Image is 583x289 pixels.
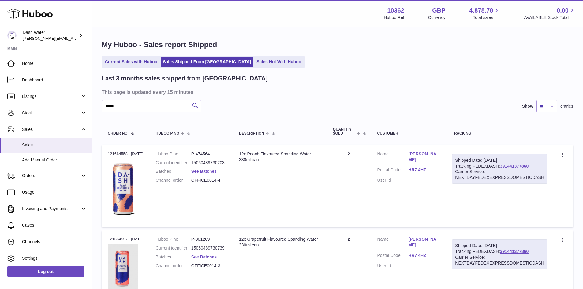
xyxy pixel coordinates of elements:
span: Quantity Sold [333,128,356,135]
span: Invoicing and Payments [22,206,80,212]
a: Current Sales with Huboo [103,57,159,67]
dd: 15060489730739 [191,245,227,251]
span: Dashboard [22,77,87,83]
dd: OFFICE0014-4 [191,177,227,183]
a: Sales Shipped From [GEOGRAPHIC_DATA] [161,57,253,67]
span: AVAILABLE Stock Total [524,15,576,20]
span: Add Manual Order [22,157,87,163]
div: Tracking [452,132,547,135]
a: [PERSON_NAME] [408,236,439,248]
span: Description [239,132,264,135]
dd: OFFICE0014-3 [191,263,227,269]
a: 391441377860 [500,249,529,254]
dt: Name [377,236,408,250]
dt: Batches [156,169,191,174]
div: Shipped Date: [DATE] [455,157,544,163]
div: 121664558 | [DATE] [108,151,144,157]
div: 12x Grapefruit Flavoured Sparkling Water 330ml can [239,236,321,248]
a: See Batches [191,169,217,174]
span: Order No [108,132,128,135]
span: Stock [22,110,80,116]
dd: P-801269 [191,236,227,242]
span: 4,878.78 [469,6,493,15]
div: Customer [377,132,439,135]
span: Huboo P no [156,132,179,135]
span: Home [22,61,87,66]
a: [PERSON_NAME] [408,151,439,163]
dd: P-474564 [191,151,227,157]
span: entries [560,103,573,109]
dt: Current identifier [156,245,191,251]
dt: Channel order [156,263,191,269]
span: Orders [22,173,80,179]
dt: Current identifier [156,160,191,166]
a: Log out [7,266,84,277]
h2: Last 3 months sales shipped from [GEOGRAPHIC_DATA] [102,74,268,83]
a: Sales Not With Huboo [254,57,303,67]
dt: Postal Code [377,253,408,260]
span: 0.00 [557,6,569,15]
h3: This page is updated every 15 minutes [102,89,572,95]
span: [PERSON_NAME][EMAIL_ADDRESS][DOMAIN_NAME] [23,36,123,41]
img: 103621706197738.png [108,158,138,220]
span: Channels [22,239,87,245]
dd: 15060489730203 [191,160,227,166]
dt: Batches [156,254,191,260]
div: Currency [428,15,446,20]
a: 0.00 AVAILABLE Stock Total [524,6,576,20]
dt: Huboo P no [156,151,191,157]
a: HR7 4HZ [408,167,439,173]
a: See Batches [191,254,217,259]
div: Carrier Service: NEXTDAYFEDEXEXPRESSDOMESTICDASH [455,254,544,266]
span: Cases [22,222,87,228]
h1: My Huboo - Sales report Shipped [102,40,573,50]
dt: User Id [377,177,408,183]
span: Total sales [473,15,500,20]
a: HR7 4HZ [408,253,439,258]
dt: User Id [377,263,408,269]
div: Dash Water [23,30,78,41]
img: james@dash-water.com [7,31,17,40]
span: Usage [22,189,87,195]
div: Shipped Date: [DATE] [455,243,544,249]
div: Huboo Ref [384,15,404,20]
span: Sales [22,127,80,132]
dt: Huboo P no [156,236,191,242]
strong: GBP [432,6,445,15]
div: Carrier Service: NEXTDAYFEDEXEXPRESSDOMESTICDASH [455,169,544,180]
strong: 10362 [387,6,404,15]
td: 2 [327,145,371,227]
dt: Name [377,151,408,164]
span: Sales [22,142,87,148]
dt: Postal Code [377,167,408,174]
div: Tracking FEDEXDASH: [452,239,547,269]
div: Tracking FEDEXDASH: [452,154,547,184]
div: 121664557 | [DATE] [108,236,144,242]
div: 12x Peach Flavoured Sparkling Water 330ml can [239,151,321,163]
label: Show [522,103,533,109]
dt: Channel order [156,177,191,183]
a: 391441377860 [500,164,529,169]
span: Settings [22,255,87,261]
a: 4,878.78 Total sales [469,6,500,20]
span: Listings [22,94,80,99]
